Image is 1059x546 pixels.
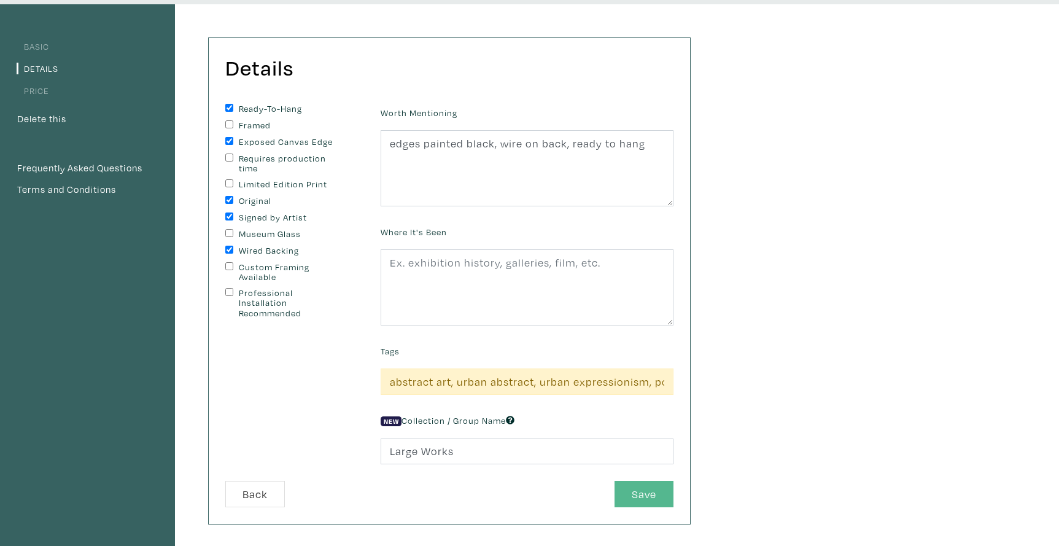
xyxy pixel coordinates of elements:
[17,182,158,198] a: Terms and Conditions
[239,120,341,131] label: Framed
[381,345,400,358] label: Tags
[239,213,341,223] label: Signed by Artist
[239,137,341,147] label: Exposed Canvas Edge
[17,41,49,52] a: Basic
[225,481,285,507] button: Back
[381,416,401,426] span: New
[239,246,341,256] label: Wired Backing
[239,288,341,319] label: Professional Installation Recommended
[17,85,49,96] a: Price
[381,225,447,239] label: Where It's Been
[239,154,341,174] label: Requires production time
[239,196,341,206] label: Original
[381,106,457,120] label: Worth Mentioning
[615,481,673,507] button: Save
[225,55,293,81] h2: Details
[381,369,673,395] input: Ex. abstracts, blue, minimalist, people, animals, bright, etc.
[17,111,67,127] button: Delete this
[381,439,673,465] input: Ex. 202X, Landscape Collection, etc.
[17,160,158,176] a: Frequently Asked Questions
[239,262,341,283] label: Custom Framing Available
[239,179,341,190] label: Limited Edition Print
[239,104,341,114] label: Ready-To-Hang
[17,63,58,74] a: Details
[381,414,514,427] label: Collection / Group Name
[239,229,341,240] label: Museum Glass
